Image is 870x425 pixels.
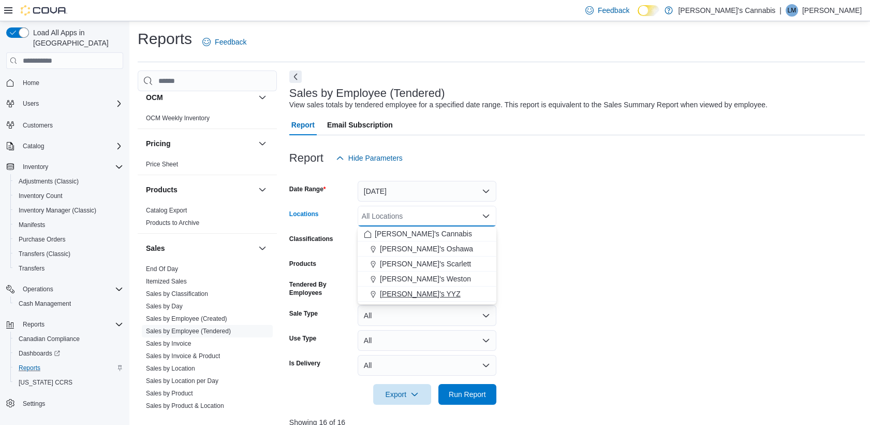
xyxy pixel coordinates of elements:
button: Transfers (Classic) [10,247,127,261]
button: Reports [19,318,49,331]
span: Reports [19,318,123,331]
p: [PERSON_NAME]'s Cannabis [678,4,775,17]
a: OCM Weekly Inventory [146,115,210,122]
a: Sales by Location per Day [146,377,218,385]
span: Catalog Export [146,206,187,215]
span: Customers [19,118,123,131]
button: Inventory Manager (Classic) [10,203,127,218]
h3: Pricing [146,138,170,149]
span: Sales by Employee (Created) [146,315,227,323]
a: Catalog Export [146,207,187,214]
button: Sales [256,242,269,254]
span: Sales by Product & Location [146,402,224,410]
span: Sales by Day [146,302,183,310]
p: [PERSON_NAME] [802,4,862,17]
button: All [358,330,496,351]
button: Cash Management [10,296,127,311]
label: Date Range [289,185,326,193]
a: Manifests [14,219,49,231]
span: Sales by Invoice [146,339,191,348]
span: Load All Apps in [GEOGRAPHIC_DATA] [29,27,123,48]
span: LM [788,4,797,17]
button: Sales [146,243,254,253]
button: Reports [2,317,127,332]
span: Transfers [19,264,45,273]
span: Purchase Orders [19,235,66,244]
button: [PERSON_NAME]'s Cannabis [358,226,496,242]
button: Canadian Compliance [10,332,127,346]
h3: Sales [146,243,165,253]
button: OCM [256,91,269,104]
a: Reports [14,362,45,374]
span: Settings [23,400,45,408]
a: Transfers [14,262,49,275]
button: Inventory [19,161,52,173]
span: Operations [23,285,53,293]
a: Purchase Orders [14,233,70,246]
button: Adjustments (Classic) [10,174,127,189]
button: Export [373,384,431,405]
a: Products to Archive [146,219,199,226]
button: Operations [19,283,57,295]
span: Manifests [14,219,123,231]
button: [US_STATE] CCRS [10,375,127,390]
span: Sales by Classification [146,290,208,298]
a: Inventory Count [14,190,67,202]
a: End Of Day [146,265,178,273]
button: Inventory [2,160,127,174]
a: Sales by Employee (Created) [146,315,227,322]
span: Adjustments (Classic) [14,175,123,188]
button: [PERSON_NAME]'s YYZ [358,287,496,302]
span: Feedback [598,5,629,16]
span: Cash Management [19,300,71,308]
a: Sales by Product [146,390,193,397]
button: Pricing [256,137,269,150]
span: Reports [19,364,40,372]
button: Settings [2,396,127,411]
span: Users [23,100,39,108]
button: OCM [146,92,254,103]
a: Sales by Employee (Tendered) [146,328,231,335]
span: Manifests [19,221,45,229]
span: Sales by Employee (Tendered) [146,327,231,335]
a: Inventory Manager (Classic) [14,204,100,217]
label: Sale Type [289,309,318,318]
span: Reports [23,320,45,329]
label: Classifications [289,235,333,243]
span: Transfers (Classic) [14,248,123,260]
a: Customers [19,119,57,132]
span: Reports [14,362,123,374]
a: Transfers (Classic) [14,248,75,260]
button: Users [2,96,127,111]
label: Products [289,260,316,268]
div: Products [138,204,277,233]
span: Adjustments (Classic) [19,177,79,186]
span: Price Sheet [146,160,178,168]
span: Hide Parameters [348,153,403,163]
span: Transfers [14,262,123,275]
span: Canadian Compliance [14,333,123,345]
a: Sales by Invoice & Product [146,352,220,360]
span: Inventory [19,161,123,173]
a: [US_STATE] CCRS [14,376,77,389]
label: Tendered By Employees [289,280,353,297]
button: [DATE] [358,181,496,202]
div: Leo Mojica [786,4,798,17]
button: All [358,355,496,376]
span: Itemized Sales [146,277,187,286]
span: Catalog [23,142,44,150]
img: Cova [21,5,67,16]
span: Transfers (Classic) [19,250,70,258]
span: Sales by Location per Day [146,377,218,385]
button: Run Report [438,384,496,405]
h3: Sales by Employee (Tendered) [289,87,445,100]
button: Next [289,70,302,83]
div: Pricing [138,158,277,175]
span: Purchase Orders [14,233,123,246]
span: Inventory Manager (Classic) [14,204,123,217]
button: Manifests [10,218,127,232]
div: View sales totals by tendered employee for a specified date range. This report is equivalent to t... [289,100,768,110]
span: [PERSON_NAME]'s YYZ [380,289,461,299]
